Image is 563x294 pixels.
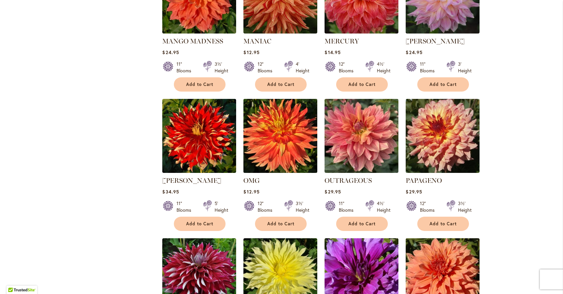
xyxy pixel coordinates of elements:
[406,177,442,184] a: PAPAGENO
[186,82,213,87] span: Add to Cart
[177,200,195,213] div: 11" Blooms
[406,49,422,55] span: $24.95
[296,61,309,74] div: 4' Height
[325,37,359,45] a: MERCURY
[243,177,260,184] a: OMG
[417,77,469,92] button: Add to Cart
[162,188,179,195] span: $34.95
[325,177,372,184] a: OUTRAGEOUS
[406,99,480,173] img: Papageno
[406,29,480,35] a: Mingus Philip Sr
[420,200,438,213] div: 12" Blooms
[162,49,179,55] span: $24.95
[430,82,457,87] span: Add to Cart
[255,77,307,92] button: Add to Cart
[296,200,309,213] div: 3½' Height
[325,99,398,173] img: OUTRAGEOUS
[406,168,480,174] a: Papageno
[162,168,236,174] a: Nick Sr
[162,99,236,173] img: Nick Sr
[215,200,228,213] div: 5' Height
[162,177,221,184] a: [PERSON_NAME]
[336,77,388,92] button: Add to Cart
[243,188,259,195] span: $12.95
[417,217,469,231] button: Add to Cart
[5,270,24,289] iframe: Launch Accessibility Center
[174,77,226,92] button: Add to Cart
[420,61,438,74] div: 11" Blooms
[243,49,259,55] span: $12.95
[242,97,319,175] img: Omg
[458,61,472,74] div: 3' Height
[162,37,223,45] a: MANGO MADNESS
[174,217,226,231] button: Add to Cart
[406,188,422,195] span: $29.95
[243,37,271,45] a: MANIAC
[255,217,307,231] button: Add to Cart
[325,188,341,195] span: $29.95
[339,61,357,74] div: 12" Blooms
[243,29,317,35] a: Maniac
[186,221,213,227] span: Add to Cart
[348,221,376,227] span: Add to Cart
[348,82,376,87] span: Add to Cart
[162,29,236,35] a: Mango Madness
[243,168,317,174] a: Omg
[267,221,294,227] span: Add to Cart
[215,61,228,74] div: 3½' Height
[406,37,465,45] a: [PERSON_NAME]
[377,61,390,74] div: 4½' Height
[325,29,398,35] a: Mercury
[325,49,340,55] span: $14.95
[430,221,457,227] span: Add to Cart
[336,217,388,231] button: Add to Cart
[325,168,398,174] a: OUTRAGEOUS
[458,200,472,213] div: 3½' Height
[267,82,294,87] span: Add to Cart
[258,200,276,213] div: 12" Blooms
[377,200,390,213] div: 4½' Height
[177,61,195,74] div: 11" Blooms
[339,200,357,213] div: 11" Blooms
[258,61,276,74] div: 12" Blooms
